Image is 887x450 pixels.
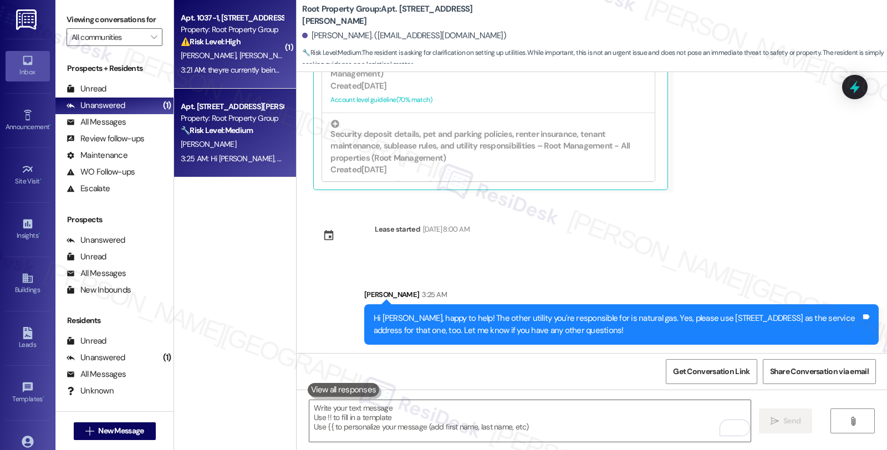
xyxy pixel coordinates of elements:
[364,289,879,304] div: [PERSON_NAME]
[67,284,131,296] div: New Inbounds
[55,63,174,74] div: Prospects + Residents
[181,37,241,47] strong: ⚠️ Risk Level: High
[55,214,174,226] div: Prospects
[181,139,236,149] span: [PERSON_NAME]
[85,427,94,436] i: 
[6,51,50,81] a: Inbox
[160,97,174,114] div: (1)
[330,80,646,92] div: Created [DATE]
[6,378,50,408] a: Templates •
[330,178,646,190] div: Account level guideline ( 70 % match)
[375,223,420,235] div: Lease started
[67,183,110,195] div: Escalate
[181,154,883,163] div: 3:25 AM: Hi [PERSON_NAME], happy to help! The other utility you're responsible for is natural gas...
[67,369,126,380] div: All Messages
[67,352,125,364] div: Unanswered
[67,133,144,145] div: Review follow-ups
[43,393,44,401] span: •
[151,33,157,42] i: 
[181,12,283,24] div: Apt. 1037-1, [STREET_ADDRESS]
[67,83,106,95] div: Unread
[6,269,50,299] a: Buildings
[666,359,757,384] button: Get Conversation Link
[771,417,779,426] i: 
[330,164,646,176] div: Created [DATE]
[67,251,106,263] div: Unread
[783,415,801,427] span: Send
[763,359,876,384] button: Share Conversation via email
[374,313,861,336] div: Hi [PERSON_NAME], happy to help! The other utility you're responsible for is natural gas. Yes, pl...
[67,166,135,178] div: WO Follow-ups
[330,94,646,106] div: Account level guideline ( 70 % match)
[67,150,128,161] div: Maintenance
[49,121,51,129] span: •
[67,100,125,111] div: Unanswered
[6,160,50,190] a: Site Visit •
[770,366,869,377] span: Share Conversation via email
[72,28,145,46] input: All communities
[67,335,106,347] div: Unread
[302,47,887,71] span: : The resident is asking for clarification on setting up utilities. While important, this is not ...
[6,324,50,354] a: Leads
[302,30,506,42] div: [PERSON_NAME]. ([EMAIL_ADDRESS][DOMAIN_NAME])
[67,11,162,28] label: Viewing conversations for
[181,65,365,75] div: 3:21 AM: theyre currently being worked on at the moment.
[302,3,524,27] b: Root Property Group: Apt. [STREET_ADDRESS][PERSON_NAME]
[40,176,42,183] span: •
[181,101,283,113] div: Apt. [STREET_ADDRESS][PERSON_NAME]
[849,417,857,426] i: 
[55,315,174,326] div: Residents
[181,24,283,35] div: Property: Root Property Group
[330,120,646,164] div: Security deposit details, pet and parking policies, renter insurance, tenant maintenance, subleas...
[74,422,156,440] button: New Message
[302,48,361,57] strong: 🔧 Risk Level: Medium
[160,349,174,366] div: (1)
[6,214,50,244] a: Insights •
[67,234,125,246] div: Unanswered
[673,366,750,377] span: Get Conversation Link
[181,125,253,135] strong: 🔧 Risk Level: Medium
[67,116,126,128] div: All Messages
[181,50,239,60] span: [PERSON_NAME]
[67,268,126,279] div: All Messages
[98,425,144,437] span: New Message
[67,385,114,397] div: Unknown
[759,408,813,433] button: Send
[419,289,446,300] div: 3:25 AM
[420,223,470,235] div: [DATE] 8:00 AM
[16,9,39,30] img: ResiDesk Logo
[239,50,298,60] span: [PERSON_NAME]
[181,113,283,124] div: Property: Root Property Group
[309,400,751,442] textarea: To enrich screen reader interactions, please activate Accessibility in Grammarly extension settings
[38,230,40,238] span: •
